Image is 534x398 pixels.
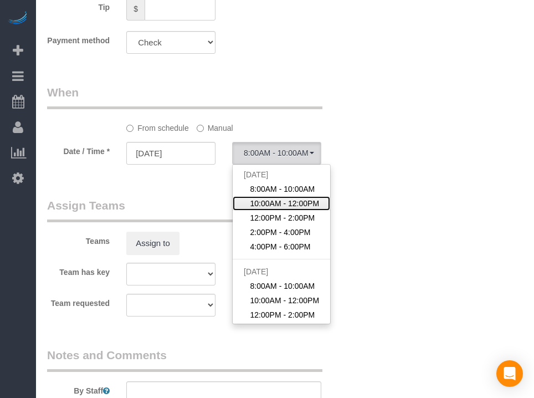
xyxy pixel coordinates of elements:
span: [DATE] [244,170,268,179]
input: From schedule [126,125,133,132]
label: Team requested [39,294,118,309]
span: 2:00PM - 4:00PM [250,227,311,238]
input: Manual [197,125,204,132]
span: 8:00AM - 10:00AM [250,183,315,195]
label: Manual [197,119,233,134]
label: Team has key [39,263,118,278]
span: [DATE] [244,267,268,276]
span: 4:00PM - 6:00PM [250,241,311,252]
legend: Assign Teams [47,197,322,222]
div: Open Intercom Messenger [496,360,523,387]
label: From schedule [126,119,189,134]
label: Payment method [39,31,118,46]
img: Automaid Logo [7,11,29,27]
span: 8:00AM - 10:00AM [250,280,315,292]
span: 12:00PM - 2:00PM [250,212,315,223]
span: 10:00AM - 12:00PM [250,295,320,306]
button: Assign to [126,232,179,255]
button: 8:00AM - 10:00AM [232,142,321,165]
legend: Notes and Comments [47,347,322,372]
span: 12:00PM - 2:00PM [250,309,315,320]
label: By Staff [39,381,118,396]
span: 8:00AM - 10:00AM [244,149,310,157]
span: 10:00AM - 12:00PM [250,198,320,209]
legend: When [47,84,322,109]
label: Teams [39,232,118,247]
input: MM/DD/YYYY [126,142,215,165]
label: Date / Time * [39,142,118,157]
